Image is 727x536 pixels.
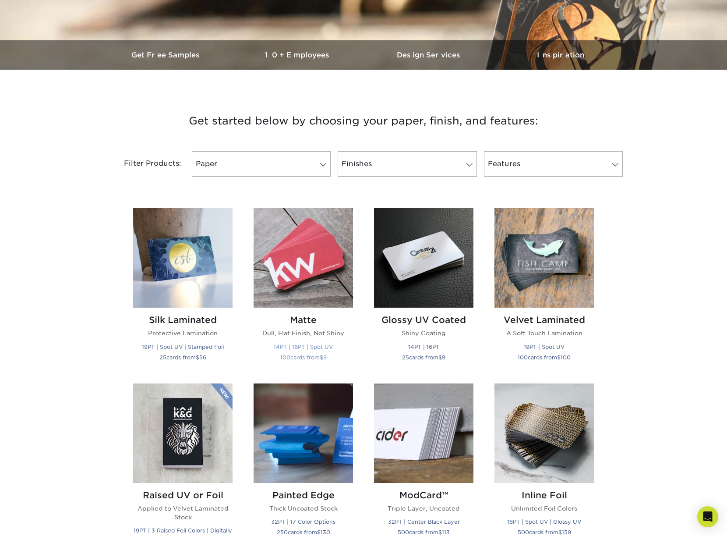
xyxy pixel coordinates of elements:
[211,383,233,410] img: New Product
[494,315,594,325] h2: Velvet Laminated
[562,529,571,536] span: 159
[2,509,74,533] iframe: Google Customer Reviews
[518,529,529,536] span: 500
[277,529,330,536] small: cards from
[232,40,363,70] a: 10+ Employees
[101,51,232,59] h3: Get Free Samples
[363,40,495,70] a: Design Services
[107,101,620,141] h3: Get started below by choosing your paper, finish, and features:
[254,208,353,373] a: Matte Business Cards Matte Dull, Flat Finish, Not Shiny 14PT | 16PT | Spot UV 100cards from$9
[320,354,323,361] span: $
[442,354,445,361] span: 9
[495,51,626,59] h3: Inspiration
[199,354,206,361] span: 56
[438,354,442,361] span: $
[338,151,476,177] a: Finishes
[524,344,565,350] small: 19PT | Spot UV
[363,51,495,59] h3: Design Services
[558,529,562,536] span: $
[277,529,288,536] span: 250
[133,208,233,373] a: Silk Laminated Business Cards Silk Laminated Protective Lamination 19PT | Spot UV | Stamped Foil ...
[133,315,233,325] h2: Silk Laminated
[388,518,460,525] small: 32PT | Center Black Layer
[254,315,353,325] h2: Matte
[254,504,353,513] p: Thick Uncoated Stock
[254,329,353,337] p: Dull, Flat Finish, Not Shiny
[133,490,233,501] h2: Raised UV or Foil
[518,354,571,361] small: cards from
[398,529,450,536] small: cards from
[557,354,561,361] span: $
[232,51,363,59] h3: 10+ Employees
[374,315,473,325] h2: Glossy UV Coated
[133,504,233,522] p: Applied to Velvet Laminated Stock
[507,518,581,525] small: 16PT | Spot UV | Glossy UV
[697,506,718,527] div: Open Intercom Messenger
[254,208,353,308] img: Matte Business Cards
[398,529,409,536] span: 500
[274,344,333,350] small: 14PT | 16PT | Spot UV
[271,518,335,525] small: 32PT | 17 Color Options
[518,354,528,361] span: 100
[133,208,233,308] img: Silk Laminated Business Cards
[254,490,353,501] h2: Painted Edge
[494,208,594,373] a: Velvet Laminated Business Cards Velvet Laminated A Soft Touch Lamination 19PT | Spot UV 100cards ...
[374,329,473,337] p: Shiny Coating
[101,151,188,177] div: Filter Products:
[101,40,232,70] a: Get Free Samples
[196,354,199,361] span: $
[495,40,626,70] a: Inspiration
[494,383,594,483] img: Inline Foil Business Cards
[374,504,473,513] p: Triple Layer, Uncoated
[159,354,206,361] small: cards from
[254,383,353,483] img: Painted Edge Business Cards
[133,329,233,337] p: Protective Lamination
[402,354,445,361] small: cards from
[408,344,439,350] small: 14PT | 16PT
[402,354,409,361] span: 25
[159,354,166,361] span: 25
[133,383,233,483] img: Raised UV or Foil Business Cards
[192,151,331,177] a: Paper
[494,504,594,513] p: Unlimited Foil Colors
[494,490,594,501] h2: Inline Foil
[374,490,473,501] h2: ModCard™
[442,529,450,536] span: 113
[438,529,442,536] span: $
[494,208,594,308] img: Velvet Laminated Business Cards
[374,383,473,483] img: ModCard™ Business Cards
[321,529,330,536] span: 130
[494,329,594,337] p: A Soft Touch Lamination
[142,344,224,350] small: 19PT | Spot UV | Stamped Foil
[317,529,321,536] span: $
[484,151,623,177] a: Features
[323,354,327,361] span: 9
[280,354,290,361] span: 100
[561,354,571,361] span: 100
[280,354,327,361] small: cards from
[374,208,473,373] a: Glossy UV Coated Business Cards Glossy UV Coated Shiny Coating 14PT | 16PT 25cards from$9
[374,208,473,308] img: Glossy UV Coated Business Cards
[518,529,571,536] small: cards from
